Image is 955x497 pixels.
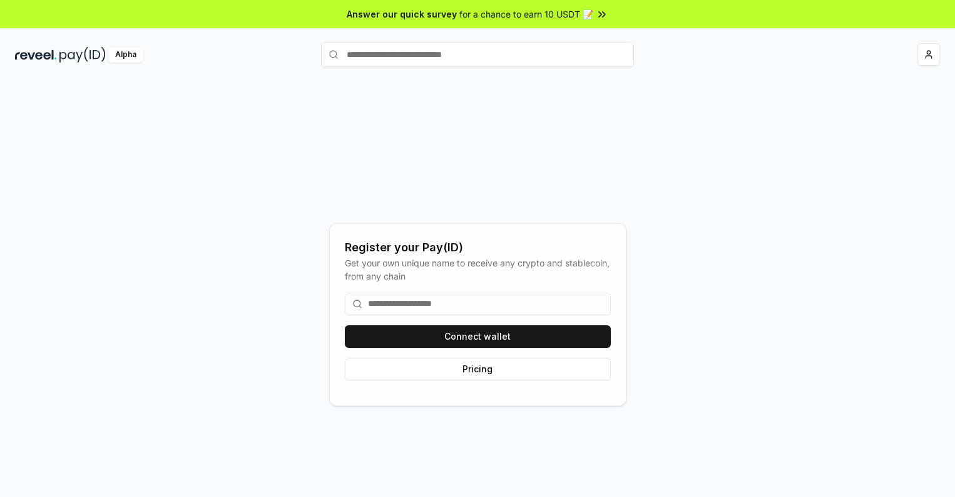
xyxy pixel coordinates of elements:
div: Register your Pay(ID) [345,239,611,256]
div: Alpha [108,47,143,63]
img: reveel_dark [15,47,57,63]
button: Connect wallet [345,325,611,348]
img: pay_id [59,47,106,63]
span: for a chance to earn 10 USDT 📝 [459,8,593,21]
button: Pricing [345,358,611,380]
div: Get your own unique name to receive any crypto and stablecoin, from any chain [345,256,611,283]
span: Answer our quick survey [347,8,457,21]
